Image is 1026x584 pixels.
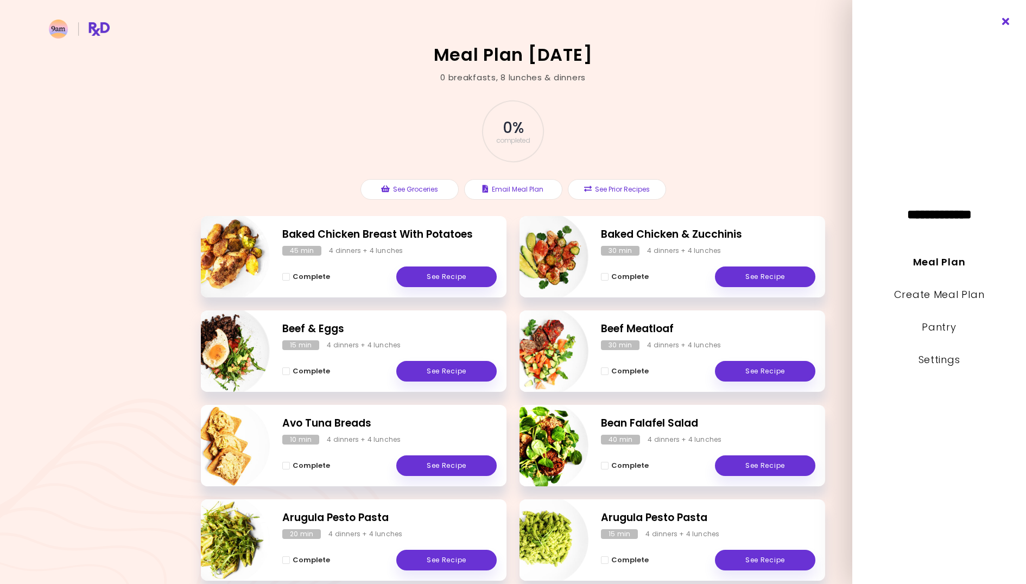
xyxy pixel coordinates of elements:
[329,246,403,256] div: 4 dinners + 4 lunches
[498,401,588,491] img: Info - Bean Falafel Salad
[601,554,649,567] button: Complete - Arugula Pesto Pasta
[922,320,956,334] a: Pantry
[601,270,649,283] button: Complete - Baked Chicken & Zucchinis
[180,212,270,302] img: Info - Baked Chicken Breast With Potatoes
[715,266,815,287] a: See Recipe - Baked Chicken & Zucchinis
[715,361,815,382] a: See Recipe - Beef Meatloaf
[396,455,497,476] a: See Recipe - Avo Tuna Breads
[396,361,497,382] a: See Recipe - Beef & Eggs
[498,306,588,396] img: Info - Beef Meatloaf
[648,435,721,445] div: 4 dinners + 4 lunches
[282,416,497,431] h2: Avo Tuna Breads
[611,272,649,281] span: Complete
[645,529,719,539] div: 4 dinners + 4 lunches
[601,435,640,445] div: 40 min
[647,340,721,350] div: 4 dinners + 4 lunches
[282,435,319,445] div: 10 min
[894,288,985,301] a: Create Meal Plan
[49,20,110,39] img: RxDiet
[282,459,330,472] button: Complete - Avo Tuna Breads
[327,340,401,350] div: 4 dinners + 4 lunches
[601,416,815,431] h2: Bean Falafel Salad
[293,367,330,376] span: Complete
[282,270,330,283] button: Complete - Baked Chicken Breast With Potatoes
[293,461,330,470] span: Complete
[1001,18,1011,26] i: Close
[440,72,586,84] div: 0 breakfasts , 8 lunches & dinners
[282,365,330,378] button: Complete - Beef & Eggs
[282,246,321,256] div: 45 min
[396,550,497,570] a: See Recipe - Arugula Pesto Pasta
[601,529,638,539] div: 15 min
[282,227,497,243] h2: Baked Chicken Breast With Potatoes
[434,46,593,64] h2: Meal Plan [DATE]
[503,119,523,137] span: 0 %
[601,246,639,256] div: 30 min
[180,401,270,491] img: Info - Avo Tuna Breads
[601,340,639,350] div: 30 min
[282,554,330,567] button: Complete - Arugula Pesto Pasta
[715,550,815,570] a: See Recipe - Arugula Pesto Pasta
[919,353,960,366] a: Settings
[293,556,330,564] span: Complete
[611,367,649,376] span: Complete
[601,459,649,472] button: Complete - Bean Falafel Salad
[360,179,459,200] button: See Groceries
[282,321,497,337] h2: Beef & Eggs
[601,227,815,243] h2: Baked Chicken & Zucchinis
[293,272,330,281] span: Complete
[396,266,497,287] a: See Recipe - Baked Chicken Breast With Potatoes
[327,435,401,445] div: 4 dinners + 4 lunches
[282,529,321,539] div: 20 min
[328,529,402,539] div: 4 dinners + 4 lunches
[568,179,666,200] button: See Prior Recipes
[611,461,649,470] span: Complete
[601,365,649,378] button: Complete - Beef Meatloaf
[282,340,319,350] div: 15 min
[913,255,965,269] a: Meal Plan
[601,321,815,337] h2: Beef Meatloaf
[601,510,815,526] h2: Arugula Pesto Pasta
[180,306,270,396] img: Info - Beef & Eggs
[647,246,721,256] div: 4 dinners + 4 lunches
[496,137,530,144] span: completed
[282,510,497,526] h2: Arugula Pesto Pasta
[715,455,815,476] a: See Recipe - Bean Falafel Salad
[611,556,649,564] span: Complete
[498,212,588,302] img: Info - Baked Chicken & Zucchinis
[464,179,562,200] button: Email Meal Plan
